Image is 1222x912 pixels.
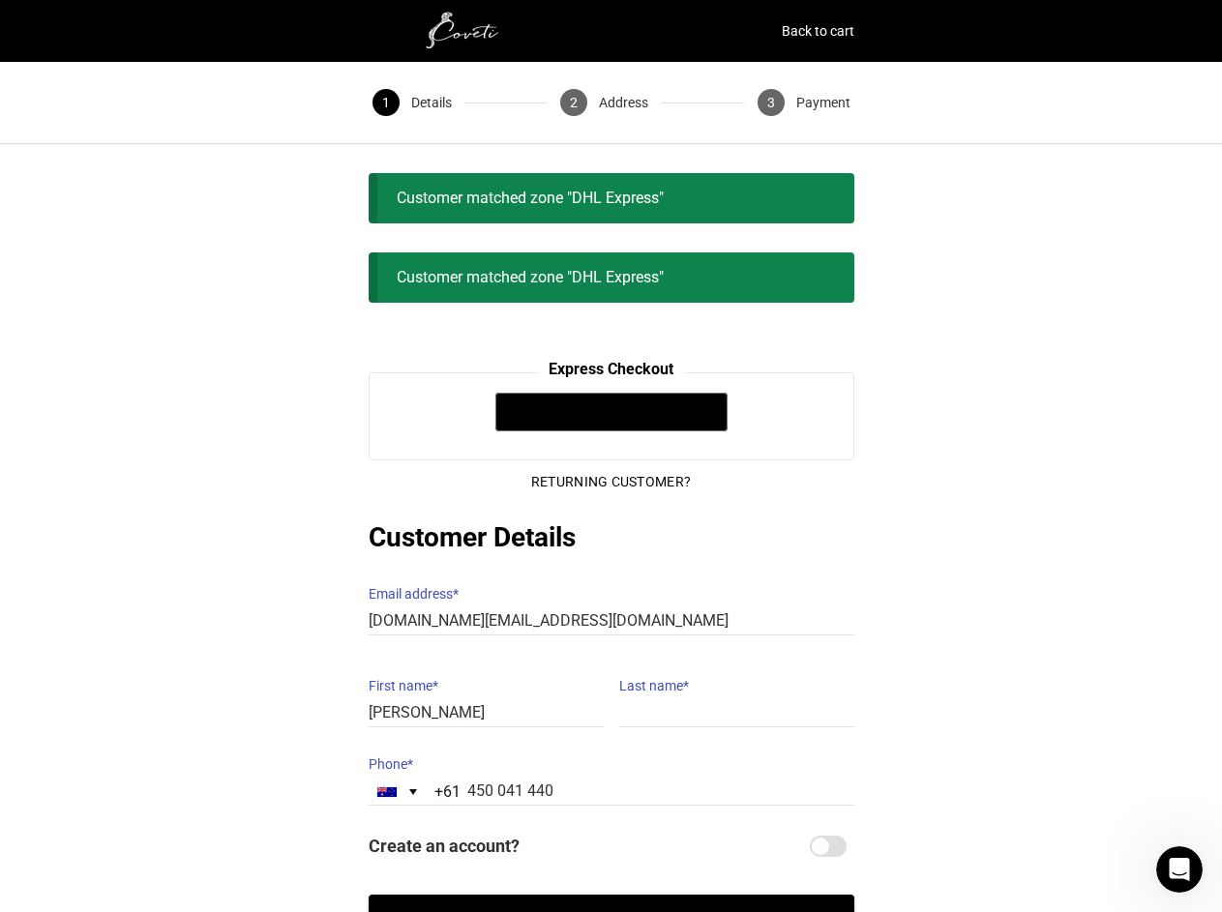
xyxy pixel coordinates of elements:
button: 2 Address [547,62,662,143]
a: Back to cart [782,17,854,44]
button: 3 Payment [744,62,864,143]
label: Phone [369,750,854,778]
span: 2 [560,89,587,116]
iframe: Intercom live chat [1156,846,1203,893]
span: 1 [373,89,400,116]
label: First name [369,672,604,699]
div: +61 [434,777,461,808]
button: Returning Customer? [516,460,706,503]
input: Create an account? [810,836,847,857]
span: Payment [796,89,850,116]
input: 412 345 678 [369,778,854,806]
label: Email address [369,580,854,607]
button: Selected country [370,779,461,805]
span: Details [411,89,452,116]
span: Address [599,89,648,116]
span: 3 [758,89,785,116]
span: Create an account? [369,829,806,864]
div: Customer matched zone "DHL Express" [369,252,854,303]
button: 1 Details [359,62,465,143]
label: Last name [619,672,854,699]
h2: Customer Details [369,518,854,557]
button: Pay with GPay [495,393,728,431]
div: Customer matched zone "DHL Express" [369,173,854,223]
img: white1.png [369,12,562,50]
